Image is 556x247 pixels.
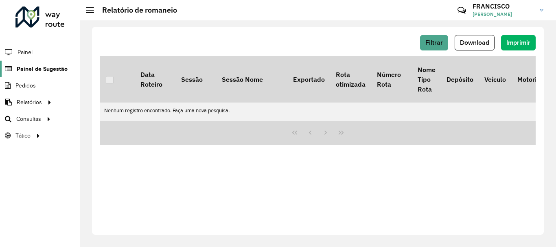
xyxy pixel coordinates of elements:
[412,56,441,103] th: Nome Tipo Rota
[17,98,42,107] span: Relatórios
[15,81,36,90] span: Pedidos
[506,39,530,46] span: Imprimir
[455,35,495,50] button: Download
[473,11,534,18] span: [PERSON_NAME]
[473,2,534,10] h3: FRANCISCO
[135,56,175,103] th: Data Roteiro
[460,39,489,46] span: Download
[175,56,216,103] th: Sessão
[330,56,371,103] th: Rota otimizada
[512,56,551,103] th: Motorista
[16,115,41,123] span: Consultas
[94,6,177,15] h2: Relatório de romaneio
[371,56,412,103] th: Número Rota
[441,56,479,103] th: Depósito
[479,56,512,103] th: Veículo
[425,39,443,46] span: Filtrar
[501,35,536,50] button: Imprimir
[453,2,471,19] a: Contato Rápido
[216,56,287,103] th: Sessão Nome
[15,131,31,140] span: Tático
[17,65,68,73] span: Painel de Sugestão
[287,56,330,103] th: Exportado
[18,48,33,57] span: Painel
[420,35,448,50] button: Filtrar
